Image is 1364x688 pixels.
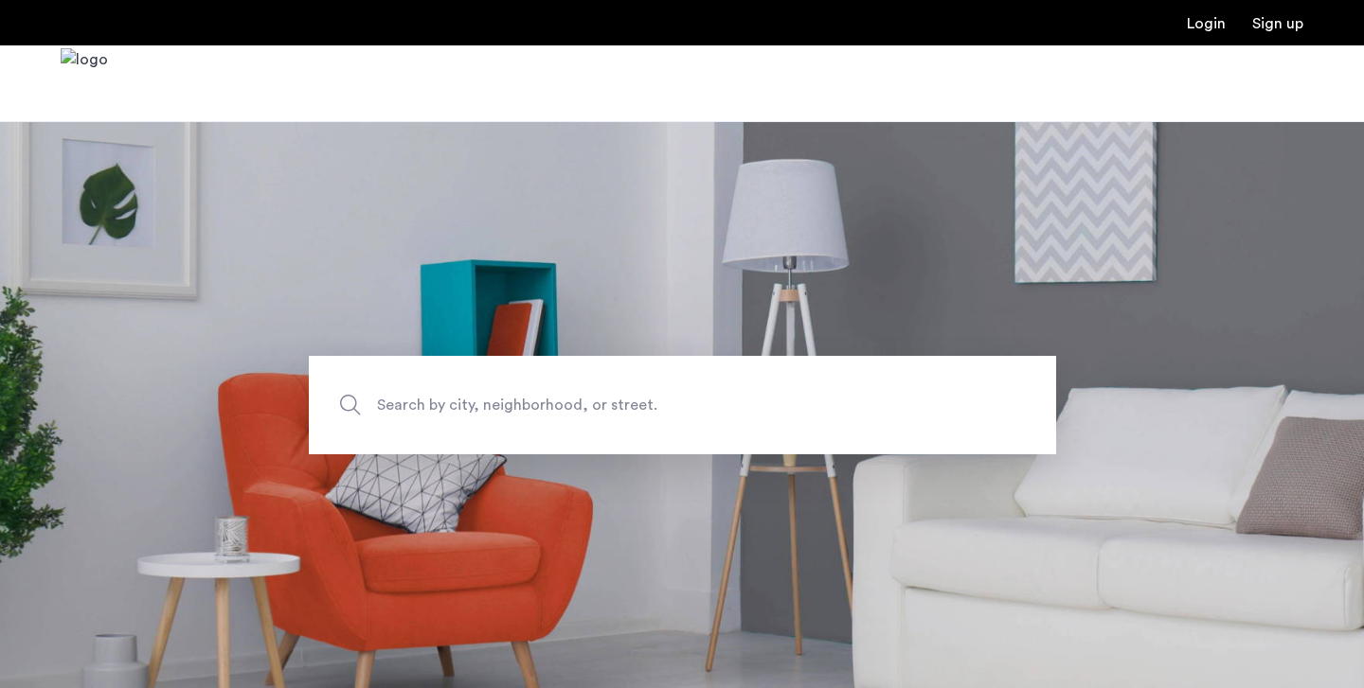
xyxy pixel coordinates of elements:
[1187,16,1226,31] a: Login
[1252,16,1303,31] a: Registration
[309,356,1056,454] input: Apartment Search
[61,48,108,119] a: Cazamio Logo
[377,392,900,417] span: Search by city, neighborhood, or street.
[61,48,108,119] img: logo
